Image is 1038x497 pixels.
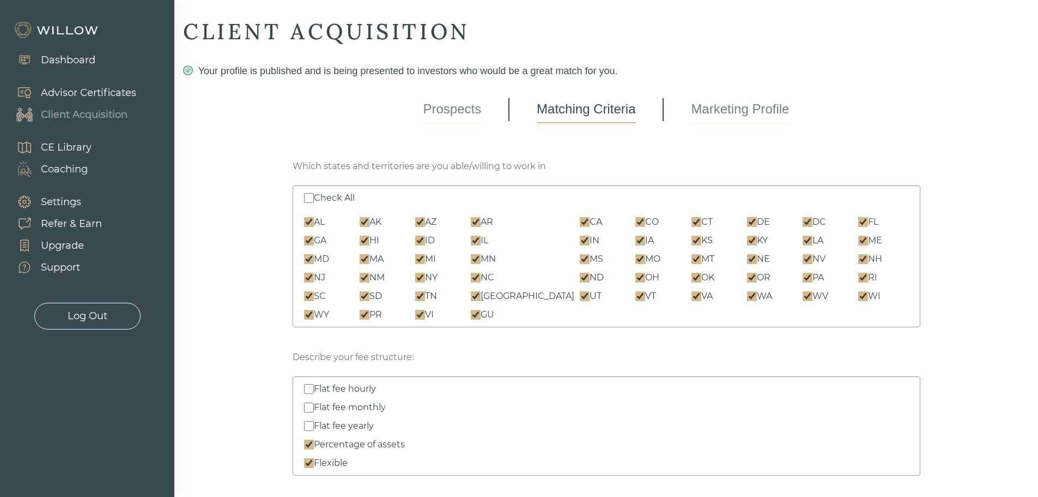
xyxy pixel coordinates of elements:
[481,234,488,247] div: IL
[590,215,602,229] div: CA
[803,291,812,301] input: WV
[369,290,382,303] div: SD
[314,215,325,229] div: AL
[590,271,604,284] div: ND
[471,236,481,245] input: IL
[183,63,1029,79] div: Your profile is published and is being presented to investors who would be a great match for you.
[369,215,381,229] div: AK
[314,457,348,470] div: Flexible
[369,271,385,284] div: NM
[868,290,881,303] div: WI
[481,271,494,284] div: NC
[757,234,768,247] div: KY
[41,217,102,231] div: Refer & Earn
[314,234,326,247] div: GA
[803,273,812,283] input: PA
[757,290,772,303] div: WA
[645,215,659,229] div: CO
[304,193,314,203] input: Check All
[304,273,314,283] input: NJ
[635,254,645,264] input: MO
[314,401,386,414] div: Flat fee monthly
[41,53,95,68] div: Dashboard
[41,195,81,209] div: Settings
[360,273,369,283] input: NM
[425,290,437,303] div: TN
[471,310,481,320] input: GU
[304,291,314,301] input: SC
[369,253,384,266] div: MA
[757,215,770,229] div: DE
[425,234,435,247] div: ID
[645,290,656,303] div: VT
[304,421,314,431] input: Flat fee yearly
[471,291,481,301] input: [GEOGRAPHIC_DATA]
[580,254,590,264] input: MS
[858,236,868,245] input: ME
[5,136,92,158] a: CE Library
[691,236,701,245] input: KS
[635,273,645,283] input: OH
[360,217,369,227] input: AK
[423,96,482,123] a: Prospects
[590,290,602,303] div: UT
[41,260,80,275] div: Support
[360,310,369,320] input: PR
[537,96,635,123] a: Matching Criteria
[314,438,405,451] div: Percentage of assets
[360,291,369,301] input: SD
[481,253,496,266] div: MN
[858,291,868,301] input: WI
[304,310,314,320] input: WY
[314,271,325,284] div: NJ
[747,291,757,301] input: WA
[293,160,546,173] div: Which states and territories are you able/willing to work in
[314,308,329,321] div: WY
[590,253,603,266] div: MS
[304,254,314,264] input: MD
[5,191,102,213] a: Settings
[314,191,355,205] div: Check All
[812,290,828,303] div: WV
[5,235,102,256] a: Upgrade
[580,273,590,283] input: ND
[304,403,314,412] input: Flat fee monthly
[580,236,590,245] input: IN
[812,215,826,229] div: DC
[812,271,824,284] div: PA
[415,217,425,227] input: AZ
[747,254,757,264] input: NE
[304,236,314,245] input: GA
[41,107,128,122] div: Client Acquisition
[701,215,713,229] div: CT
[293,351,414,364] div: Describe your fee structure:
[5,213,102,235] a: Refer & Earn
[747,217,757,227] input: DE
[415,273,425,283] input: NY
[812,253,825,266] div: NV
[812,234,823,247] div: LA
[691,273,701,283] input: OK
[481,308,494,321] div: GU
[304,217,314,227] input: AL
[858,254,868,264] input: NH
[360,254,369,264] input: MA
[425,215,436,229] div: AZ
[5,104,136,125] a: Client Acquisition
[635,217,645,227] input: CO
[868,271,877,284] div: RI
[415,236,425,245] input: ID
[645,271,659,284] div: OH
[369,234,379,247] div: HI
[314,382,376,396] div: Flat fee hourly
[691,254,701,264] input: MT
[369,308,382,321] div: PR
[5,82,136,104] a: Advisor Certificates
[5,158,92,180] a: Coaching
[635,236,645,245] input: IA
[471,273,481,283] input: NC
[14,21,101,39] img: Willow
[415,310,425,320] input: VI
[868,253,882,266] div: NH
[747,273,757,283] input: OR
